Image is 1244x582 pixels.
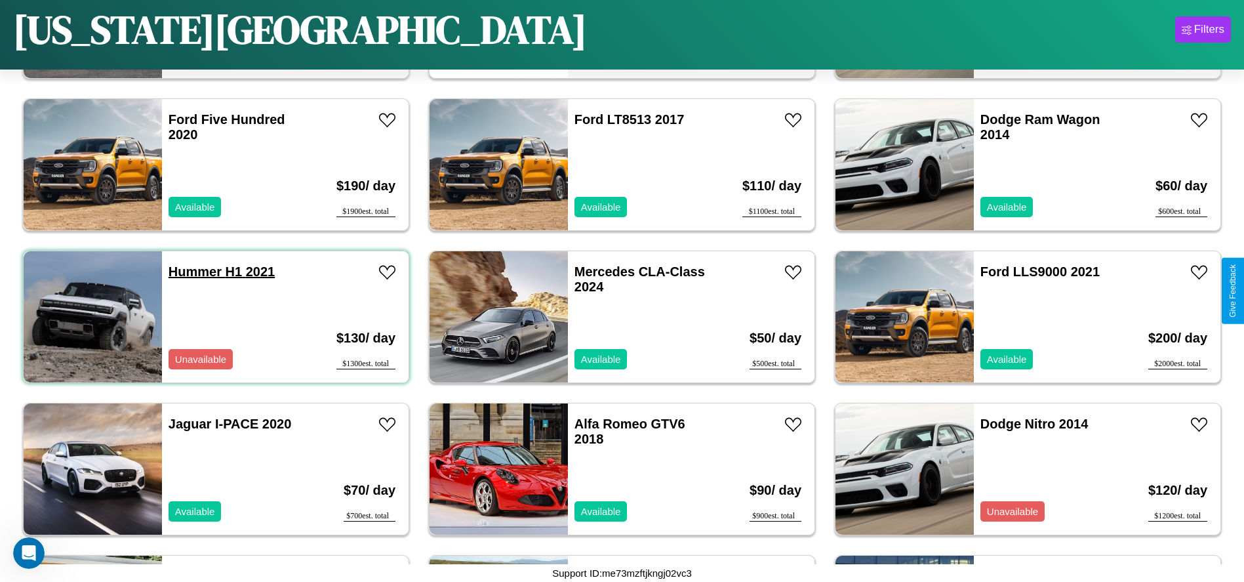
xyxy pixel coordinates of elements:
a: Ford LLS9000 2021 [980,264,1100,279]
h3: $ 60 / day [1155,165,1207,207]
h3: $ 70 / day [344,470,395,511]
h3: $ 200 / day [1148,318,1207,359]
div: $ 500 est. total [750,359,801,369]
div: $ 1200 est. total [1148,511,1207,522]
h3: $ 130 / day [336,318,395,359]
button: Filters [1175,16,1231,43]
p: Available [581,198,621,216]
h3: $ 90 / day [750,470,801,511]
h3: $ 50 / day [750,318,801,359]
a: Mercedes CLA-Class 2024 [574,264,705,294]
p: Support ID: me73mzftjkngj02vc3 [552,564,692,582]
p: Available [175,503,215,520]
div: Filters [1194,23,1224,36]
h3: $ 190 / day [336,165,395,207]
p: Available [987,350,1027,368]
div: Give Feedback [1228,264,1237,318]
p: Available [175,198,215,216]
a: Ford LT8513 2017 [574,112,685,127]
p: Unavailable [175,350,226,368]
div: $ 1900 est. total [336,207,395,217]
div: $ 2000 est. total [1148,359,1207,369]
p: Available [581,503,621,520]
div: $ 700 est. total [344,511,395,522]
a: Alfa Romeo GTV6 2018 [574,417,685,446]
p: Unavailable [987,503,1038,520]
h1: [US_STATE][GEOGRAPHIC_DATA] [13,3,587,56]
h3: $ 110 / day [742,165,801,207]
div: $ 600 est. total [1155,207,1207,217]
p: Available [987,198,1027,216]
a: Dodge Ram Wagon 2014 [980,112,1100,142]
iframe: Intercom live chat [13,537,45,569]
a: Ford Five Hundred 2020 [169,112,285,142]
a: Jaguar I-PACE 2020 [169,417,292,431]
div: $ 1100 est. total [742,207,801,217]
a: Hummer H1 2021 [169,264,275,279]
div: $ 1300 est. total [336,359,395,369]
p: Available [581,350,621,368]
div: $ 900 est. total [750,511,801,522]
h3: $ 120 / day [1148,470,1207,511]
a: Dodge Nitro 2014 [980,417,1089,431]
